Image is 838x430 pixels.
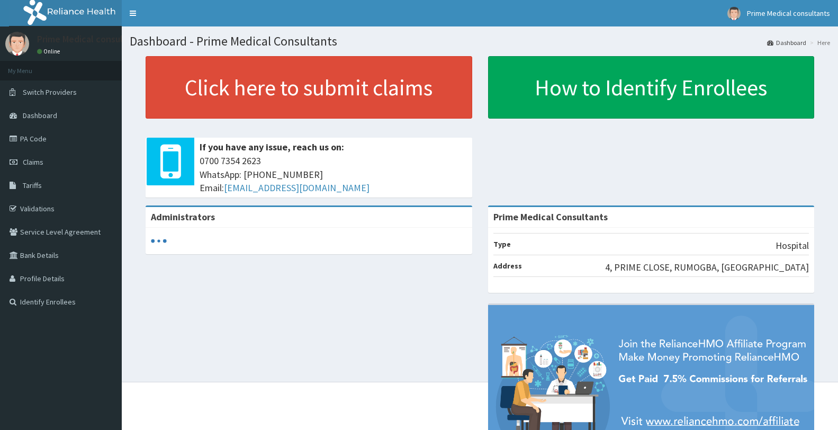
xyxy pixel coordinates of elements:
p: 4, PRIME CLOSE, RUMOGBA, [GEOGRAPHIC_DATA] [605,261,809,274]
a: Click here to submit claims [146,56,472,119]
a: [EMAIL_ADDRESS][DOMAIN_NAME] [224,182,370,194]
a: Dashboard [767,38,806,47]
img: User Image [727,7,741,20]
span: Prime Medical consultants [747,8,830,18]
b: Type [493,239,511,249]
svg: audio-loading [151,233,167,249]
span: Tariffs [23,181,42,190]
p: Hospital [776,239,809,253]
b: If you have any issue, reach us on: [200,141,344,153]
img: User Image [5,32,29,56]
b: Address [493,261,522,271]
span: Claims [23,157,43,167]
li: Here [807,38,830,47]
span: Switch Providers [23,87,77,97]
p: Prime Medical consultants [37,34,146,44]
span: 0700 7354 2623 WhatsApp: [PHONE_NUMBER] Email: [200,154,467,195]
strong: Prime Medical Consultants [493,211,608,223]
b: Administrators [151,211,215,223]
h1: Dashboard - Prime Medical Consultants [130,34,830,48]
a: Online [37,48,62,55]
span: Dashboard [23,111,57,120]
a: How to Identify Enrollees [488,56,815,119]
